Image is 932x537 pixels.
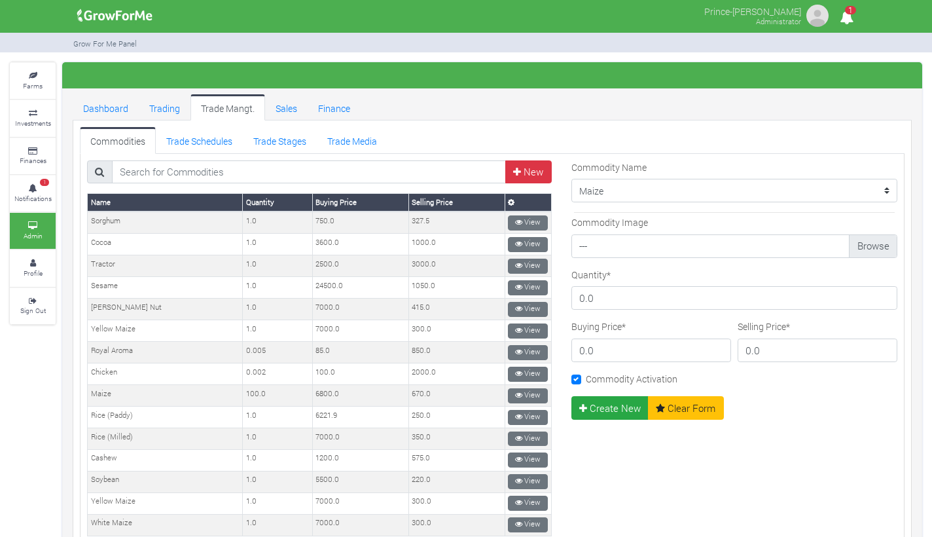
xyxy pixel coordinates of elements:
a: Profile [10,250,56,286]
td: 300.0 [408,514,505,536]
td: 0.002 [243,363,313,385]
td: Tractor [88,255,243,277]
td: Cashew [88,449,243,471]
a: View [508,215,548,231]
a: View [508,410,548,425]
td: Cocoa [88,234,243,255]
small: Administrator [756,16,801,26]
td: 1.0 [243,299,313,320]
small: Notifications [14,194,52,203]
td: 100.0 [243,385,313,407]
td: 85.0 [312,342,408,363]
a: View [508,324,548,339]
a: View [508,280,548,295]
td: 350.0 [408,428,505,450]
td: 300.0 [408,492,505,514]
a: View [508,302,548,317]
small: Profile [24,268,43,278]
td: 750.0 [312,212,408,233]
td: 300.0 [408,320,505,342]
td: 1.0 [243,212,313,233]
label: --- [571,234,897,258]
td: 327.5 [408,212,505,233]
td: 1200.0 [312,449,408,471]
td: 1.0 [243,255,313,277]
td: 575.0 [408,449,505,471]
td: 3000.0 [408,255,505,277]
td: 1000.0 [408,234,505,255]
td: 7000.0 [312,299,408,320]
a: Finances [10,138,56,174]
a: Sales [265,94,308,120]
td: 3600.0 [312,234,408,255]
td: 1.0 [243,492,313,514]
td: 1.0 [243,449,313,471]
td: 7000.0 [312,320,408,342]
label: Selling Price [738,320,790,333]
a: View [508,345,548,360]
td: Rice (Milled) [88,428,243,450]
td: 1.0 [243,320,313,342]
a: View [508,517,548,532]
td: 0.005 [243,342,313,363]
td: Maize [88,385,243,407]
td: Chicken [88,363,243,385]
td: 1.0 [243,407,313,428]
label: Commodity Image [571,215,648,229]
a: Trade Stages [243,127,317,153]
td: Royal Aroma [88,342,243,363]
input: Search for Commodities [112,160,507,184]
td: 7000.0 [312,514,408,536]
td: 1.0 [243,277,313,299]
td: 850.0 [408,342,505,363]
td: 2000.0 [408,363,505,385]
img: growforme image [804,3,831,29]
td: 7000.0 [312,492,408,514]
a: Trading [139,94,190,120]
td: White Maize [88,514,243,536]
button: Create New [571,396,649,420]
td: 670.0 [408,385,505,407]
a: View [508,237,548,252]
a: View [508,388,548,403]
td: 1.0 [243,471,313,492]
td: 100.0 [312,363,408,385]
img: growforme image [73,3,157,29]
th: Quantity [243,194,313,212]
small: Admin [24,231,43,240]
a: Sign Out [10,288,56,324]
small: Grow For Me Panel [73,39,137,48]
td: 6221.9 [312,407,408,428]
td: [PERSON_NAME] Nut [88,299,243,320]
span: 1 [845,6,856,14]
td: Sorghum [88,212,243,233]
td: 7000.0 [312,428,408,450]
label: Buying Price [571,320,626,333]
td: 250.0 [408,407,505,428]
a: Trade Schedules [156,127,243,153]
td: 5500.0 [312,471,408,492]
td: 24500.0 [312,277,408,299]
td: 1050.0 [408,277,505,299]
a: Commodities [80,127,156,153]
a: Farms [10,63,56,99]
label: Quantity [571,268,611,282]
a: View [508,367,548,382]
a: 1 [834,12,859,25]
i: Notifications [834,3,859,32]
td: Soybean [88,471,243,492]
a: Investments [10,100,56,136]
a: New [505,160,552,184]
th: Name [88,194,243,212]
span: 1 [40,179,49,187]
label: Commodity Activation [586,372,677,386]
td: 1.0 [243,428,313,450]
td: Yellow Maize [88,492,243,514]
label: Commodity Name [571,160,647,174]
td: Rice (Paddy) [88,407,243,428]
a: Trade Mangt. [190,94,265,120]
small: Finances [20,156,46,165]
small: Sign Out [20,306,46,315]
a: Admin [10,213,56,249]
td: 415.0 [408,299,505,320]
